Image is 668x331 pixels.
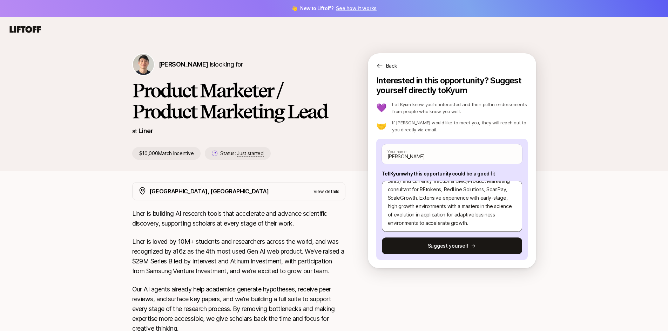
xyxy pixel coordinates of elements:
[291,4,377,13] span: 👋 New to Liftoff?
[386,62,397,70] p: Back
[392,119,527,133] p: If [PERSON_NAME] would like to meet you, they will reach out to you directly via email.
[132,209,345,228] p: Liner is building AI research tools that accelerate and advance scientific discovery, supporting ...
[132,147,201,160] p: $10,000 Match Incentive
[220,149,263,158] p: Status:
[237,150,264,157] span: Just started
[132,237,345,276] p: Liner is loved by 10M+ students and researchers across the world, and was recognized by a16z as t...
[132,126,137,136] p: at
[159,61,208,68] span: [PERSON_NAME]
[313,188,339,195] p: View details
[382,181,522,232] textarea: 25+ senior product and demand generation marketer focused on AI, SaaS and other technology. Most ...
[133,54,154,75] img: Kyum Kim
[159,60,243,69] p: is looking for
[376,76,528,95] p: Interested in this opportunity? Suggest yourself directly to Kyum
[382,170,522,178] p: Tell Kyum why this opportunity could be a good fit
[392,101,527,115] p: Let Kyum know you’re interested and then pull in endorsements from people who know you well.
[336,5,377,11] a: See how it works
[149,187,269,196] p: [GEOGRAPHIC_DATA], [GEOGRAPHIC_DATA]
[139,127,153,135] a: Liner
[132,80,345,122] h1: Product Marketer / Product Marketing Lead
[382,237,522,254] button: Suggest yourself
[376,122,387,130] p: 🤝
[376,104,387,112] p: 💜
